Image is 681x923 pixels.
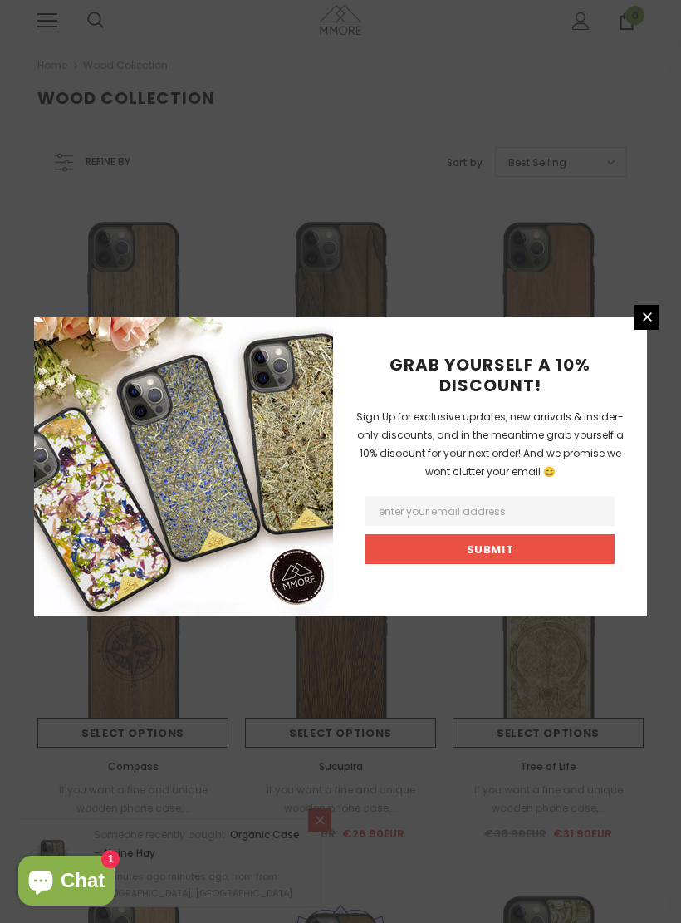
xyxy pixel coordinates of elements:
[356,410,624,479] span: Sign Up for exclusive updates, new arrivals & insider-only discounts, and in the meantime grab yo...
[365,496,615,526] input: Email Address
[365,534,615,564] input: Submit
[389,353,590,397] span: GRAB YOURSELF A 10% DISCOUNT!
[13,856,120,910] inbox-online-store-chat: Shopify online store chat
[634,305,659,330] a: Close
